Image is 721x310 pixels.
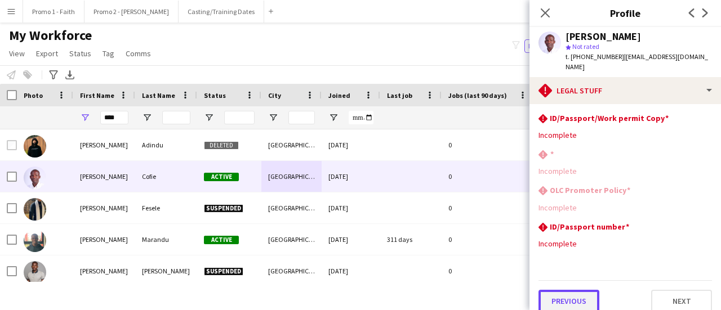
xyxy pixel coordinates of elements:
div: [DATE] [322,161,380,192]
span: Active [204,236,239,244]
h3: OLC Promoter Policy [550,185,630,195]
span: t. [PHONE_NUMBER] [566,52,624,61]
div: [DATE] [322,224,380,255]
span: Last job [387,91,412,100]
input: Status Filter Input [224,111,255,124]
span: Last Name [142,91,175,100]
span: View [9,48,25,59]
img: Emmanuel Cofie [24,167,46,189]
span: Active [204,173,239,181]
div: 0 [442,161,535,192]
span: City [268,91,281,100]
div: Adindu [135,129,197,160]
button: Promo 2 - [PERSON_NAME] [84,1,179,23]
span: | [EMAIL_ADDRESS][DOMAIN_NAME] [566,52,708,71]
span: Not rated [572,42,599,51]
span: Joined [328,91,350,100]
div: [PERSON_NAME] [135,255,197,286]
span: Comms [126,48,151,59]
input: Joined Filter Input [349,111,373,124]
h3: ID/Passport number [550,222,629,232]
div: Incomplete [538,203,712,213]
span: Suspended [204,204,243,213]
a: Comms [121,46,155,61]
div: Marandu [135,224,197,255]
div: [GEOGRAPHIC_DATA] [261,129,322,160]
button: Promo 1 - Faith [23,1,84,23]
input: City Filter Input [288,111,315,124]
span: Deleted [204,141,239,150]
a: Export [32,46,63,61]
div: Legal stuff [529,77,721,104]
div: [PERSON_NAME] [73,255,135,286]
a: View [5,46,29,61]
button: Open Filter Menu [204,113,214,123]
span: Status [69,48,91,59]
div: 0 [442,129,535,160]
a: Status [65,46,96,61]
div: Incomplete [538,166,712,176]
h3: Profile [529,6,721,20]
div: [GEOGRAPHIC_DATA] [261,161,322,192]
button: Open Filter Menu [80,113,90,123]
span: Photo [24,91,43,100]
h3: ID/Passport/Work permit Copy [550,113,669,123]
span: Status [204,91,226,100]
img: Christopher Emmanuel Adindu [24,135,46,158]
app-action-btn: Export XLSX [63,68,77,82]
div: Cofie [135,161,197,192]
input: Row Selection is disabled for this row (unchecked) [7,140,17,150]
div: 0 [442,192,535,223]
div: [GEOGRAPHIC_DATA] [261,255,322,286]
button: Open Filter Menu [268,113,278,123]
span: Jobs (last 90 days) [448,91,507,100]
div: [PERSON_NAME] [73,224,135,255]
div: [PERSON_NAME] [73,192,135,223]
div: [DATE] [322,129,380,160]
input: First Name Filter Input [100,111,128,124]
div: Incomplete [538,239,712,249]
div: [PERSON_NAME] [73,129,135,160]
div: [DATE] [322,255,380,286]
img: Emmanuel Michael [24,261,46,284]
button: Open Filter Menu [328,113,339,123]
div: [PERSON_NAME] [566,32,641,42]
div: Incomplete [538,130,712,140]
div: [DATE] [322,192,380,223]
img: Emmanuel Marandu [24,230,46,252]
span: My Workforce [9,27,92,44]
div: [PERSON_NAME] [73,161,135,192]
span: Export [36,48,58,59]
button: Everyone7,249 [524,39,581,53]
span: Suspended [204,267,243,276]
div: 311 days [380,224,442,255]
span: Tag [103,48,114,59]
div: 0 [442,224,535,255]
div: [GEOGRAPHIC_DATA] [261,192,322,223]
span: First Name [80,91,114,100]
app-action-btn: Advanced filters [47,68,60,82]
div: Fesele [135,192,197,223]
img: Emmanuel Fesele [24,198,46,221]
div: 0 [442,255,535,286]
div: [GEOGRAPHIC_DATA] [261,224,322,255]
button: Casting/Training Dates [179,1,264,23]
input: Last Name Filter Input [162,111,190,124]
button: Open Filter Menu [142,113,152,123]
a: Tag [98,46,119,61]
